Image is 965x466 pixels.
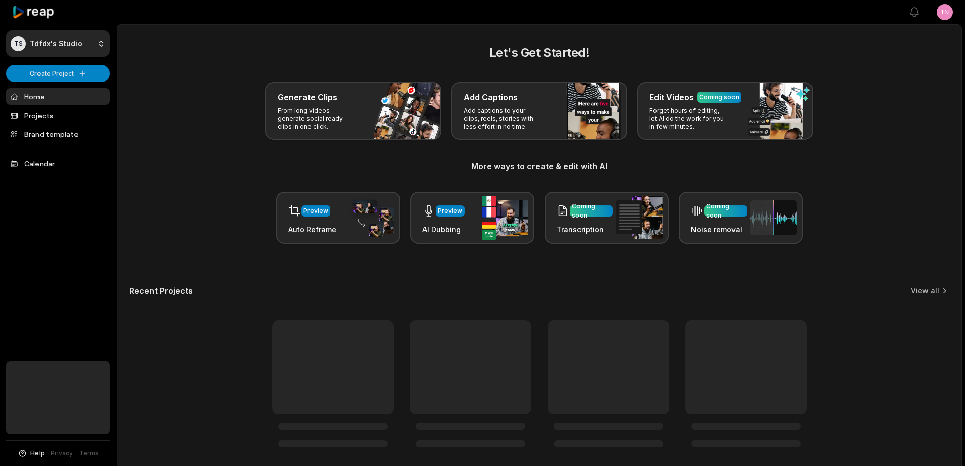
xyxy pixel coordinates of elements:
div: TS [11,36,26,51]
h3: Noise removal [691,224,747,235]
p: Tdfdx's Studio [30,39,82,48]
a: Home [6,88,110,105]
p: Add captions to your clips, reels, stories with less effort in no time. [464,106,542,131]
div: Coming soon [699,93,739,102]
a: Projects [6,107,110,124]
a: Terms [79,449,99,458]
a: Brand template [6,126,110,142]
a: View all [911,285,939,296]
h2: Let's Get Started! [129,44,949,62]
p: From long videos generate social ready clips in one click. [278,106,356,131]
button: Help [18,449,45,458]
h3: Edit Videos [649,91,694,103]
p: Forget hours of editing, let AI do the work for you in few minutes. [649,106,728,131]
img: auto_reframe.png [348,198,394,238]
h3: Transcription [557,224,613,235]
div: Coming soon [572,202,611,220]
div: Preview [303,206,328,216]
h2: Recent Projects [129,285,193,296]
div: Coming soon [706,202,745,220]
img: noise_removal.png [750,200,797,235]
h3: AI Dubbing [422,224,465,235]
img: ai_dubbing.png [482,196,528,240]
img: transcription.png [616,196,663,239]
span: Help [30,449,45,458]
button: Create Project [6,65,110,82]
h3: Auto Reframe [288,224,336,235]
h3: Generate Clips [278,91,337,103]
div: Preview [438,206,462,216]
h3: More ways to create & edit with AI [129,160,949,172]
h3: Add Captions [464,91,518,103]
a: Privacy [51,449,73,458]
a: Calendar [6,155,110,172]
